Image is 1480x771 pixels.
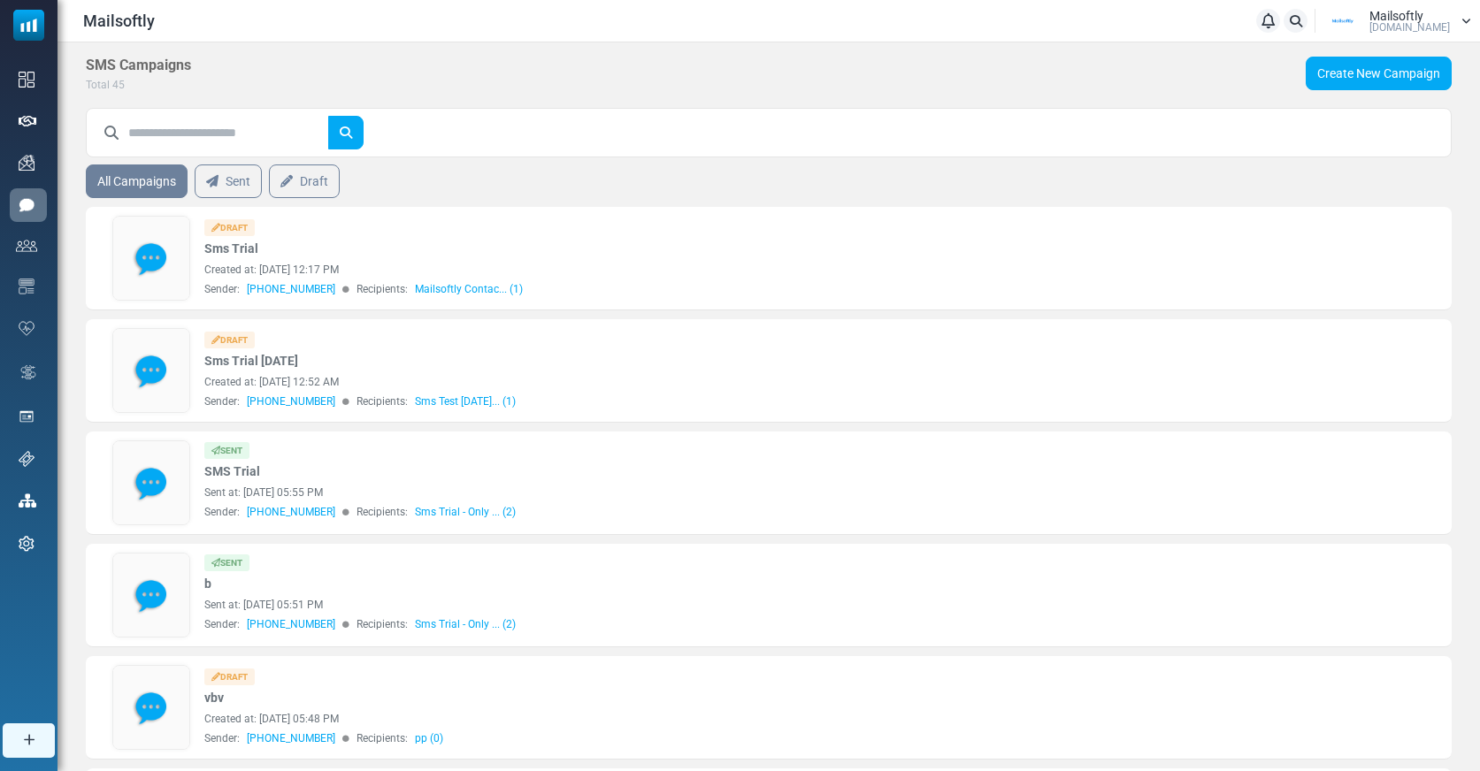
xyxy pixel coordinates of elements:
span: [PHONE_NUMBER] [247,393,335,409]
a: vbv [204,689,224,707]
img: empty-sms-icon2.png [113,553,189,637]
a: Mailsoftly Contac... (1) [415,281,523,297]
img: mailsoftly_icon_blue_white.svg [13,10,44,41]
a: Sms Test [DATE]... (1) [415,393,516,409]
div: Sender: Recipients: [204,730,1264,746]
span: Mailsoftly [1369,10,1423,22]
div: Created at: [DATE] 12:17 PM [204,262,1264,278]
div: Created at: [DATE] 05:48 PM [204,711,1264,727]
span: [PHONE_NUMBER] [247,730,335,746]
a: User Logo Mailsoftly [DOMAIN_NAME] [1321,8,1471,34]
div: Draft [204,219,255,236]
img: empty-sms-icon2.png [113,441,189,524]
div: Sender: Recipients: [204,281,1264,297]
img: landing_pages.svg [19,408,35,424]
span: Mailsoftly [83,9,155,33]
img: empty-sms-icon2.png [113,329,189,412]
div: Sent at: [DATE] 05:51 PM [204,597,1264,613]
a: Sms Trial [DATE] [204,352,298,370]
div: Sent [204,442,249,459]
img: email-templates-icon.svg [19,279,35,294]
a: Sms Trial [204,240,258,258]
span: [PHONE_NUMBER] [247,616,335,632]
span: [PHONE_NUMBER] [247,281,335,297]
img: settings-icon.svg [19,536,35,552]
span: [PHONE_NUMBER] [247,504,335,520]
div: Draft [204,668,255,685]
div: Sender: Recipients: [204,504,1264,520]
img: domain-health-icon.svg [19,321,35,335]
div: Sent [204,554,249,571]
div: Draft [204,332,255,348]
div: Created at: [DATE] 12:52 AM [204,374,1264,390]
img: empty-sms-icon2.png [113,217,189,300]
span: 45 [112,79,125,91]
img: empty-sms-icon2.png [113,666,189,749]
div: Sender: Recipients: [204,616,1264,632]
a: SMS Trial [204,462,260,481]
img: dashboard-icon.svg [19,72,35,88]
a: All Campaigns [86,164,188,198]
a: Sms Trial - Only ... (2) [415,504,516,520]
span: [DOMAIN_NAME] [1369,22,1450,33]
a: Sms Trial - Only ... (2) [415,616,516,632]
img: support-icon.svg [19,451,35,467]
a: pp (0) [415,730,443,746]
div: Sent at: [DATE] 05:55 PM [204,485,1264,500]
img: campaigns-icon.png [19,155,35,171]
img: contacts-icon.svg [16,240,37,252]
img: sms-icon-active.png [19,197,35,213]
a: b [204,575,211,593]
h5: SMS Campaigns [86,57,191,73]
div: Sender: Recipients: [204,393,1264,409]
img: User Logo [1321,8,1365,34]
a: Create New Campaign [1306,57,1452,90]
a: Draft [269,164,340,198]
img: workflow.svg [19,363,38,383]
a: Sent [195,164,262,198]
span: Total [86,79,110,91]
